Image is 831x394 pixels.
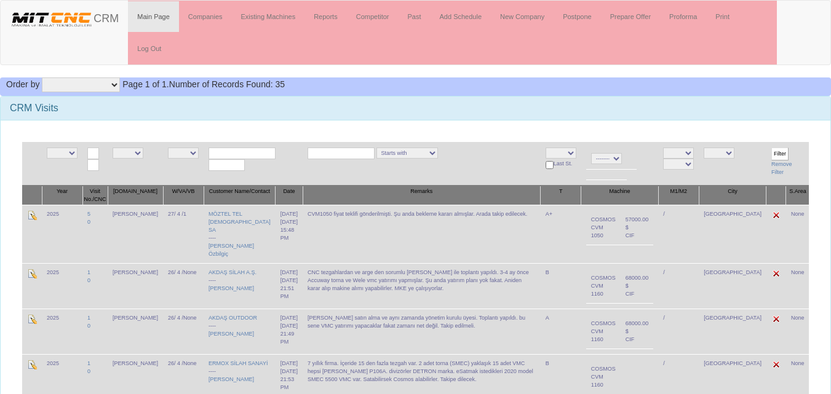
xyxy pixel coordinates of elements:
[27,314,37,324] img: Edit
[541,205,581,263] td: A+
[42,263,82,309] td: 2025
[209,285,254,291] a: [PERSON_NAME]
[276,186,303,205] th: Date
[163,186,204,205] th: W/VA/VB
[786,186,809,205] th: S.Area
[786,309,809,354] td: None
[128,33,170,64] a: Log Out
[786,263,809,309] td: None
[280,322,298,346] div: [DATE] 21:49 PM
[232,1,305,32] a: Existing Machines
[87,219,90,225] a: 0
[303,186,541,205] th: Remarks
[303,205,541,263] td: CVM1050 fiyat teklifi gönderilmişti. Şu anda bekleme kararı almışlar. Arada takip edilecek.
[87,211,90,217] a: 5
[771,314,781,324] img: Edit
[347,1,399,32] a: Competitor
[108,186,163,205] th: [DOMAIN_NAME]
[1,1,128,31] a: CRM
[42,186,82,205] th: Year
[276,263,303,309] td: [DATE]
[786,205,809,263] td: None
[554,1,600,32] a: Postpone
[87,315,90,321] a: 1
[128,1,179,32] a: Main Page
[27,360,37,369] img: Edit
[163,263,204,309] td: 26/ 4 /None
[209,315,257,321] a: AKDAŞ OUTDOOR
[209,360,268,366] a: ERMOX SİLAH SANAYİ
[27,269,37,278] img: Edit
[541,309,581,354] td: A
[586,210,621,245] td: COSMOS CVM 1050
[209,331,254,337] a: [PERSON_NAME]
[699,263,766,309] td: [GEOGRAPHIC_DATA]
[658,263,699,309] td: /
[42,205,82,263] td: 2025
[280,368,298,392] div: [DATE] 21:53 PM
[276,205,303,263] td: [DATE]
[204,186,276,205] th: Customer Name/Contact
[660,1,706,32] a: Proforma
[10,10,93,28] img: header.png
[303,263,541,309] td: CNC tezgahlardan ve arge den sorumlu [PERSON_NAME] ile toplantı yapıldı. 3-4 ay önce Accuway torn...
[699,205,766,263] td: [GEOGRAPHIC_DATA]
[27,210,37,220] img: Edit
[122,79,285,89] span: Number of Records Found: 35
[10,103,821,114] h3: CRM Visits
[163,205,204,263] td: 27/ 4 /1
[304,1,347,32] a: Reports
[658,186,699,205] th: M1/M2
[771,210,781,220] img: Edit
[621,314,654,349] td: 68000.00 $ CIF
[87,360,90,366] a: 1
[42,309,82,354] td: 2025
[581,186,659,205] th: Machine
[541,186,581,205] th: T
[122,79,169,89] span: Page 1 of 1.
[163,309,204,354] td: 26/ 4 /None
[541,263,581,309] td: B
[586,360,621,394] td: COSMOS CVM 1160
[209,269,256,275] a: AKDAŞ SİLAH A.Ş.
[586,314,621,349] td: COSMOS CVM 1160
[431,1,491,32] a: Add Schedule
[280,277,298,301] div: [DATE] 21:51 PM
[658,205,699,263] td: /
[108,263,163,309] td: [PERSON_NAME]
[699,186,766,205] th: City
[699,309,766,354] td: [GEOGRAPHIC_DATA]
[398,1,430,32] a: Past
[586,269,621,303] td: COSMOS CVM 1160
[204,263,276,309] td: ----
[209,243,254,257] a: [PERSON_NAME] Özbilgiç
[706,1,739,32] a: Print
[771,269,781,278] img: Edit
[204,309,276,354] td: ----
[771,148,789,160] input: Filter
[280,218,298,242] div: [DATE] 15:48 PM
[771,360,781,369] img: Edit
[601,1,660,32] a: Prepare Offer
[541,142,581,186] td: Last St.
[621,269,654,303] td: 68000.00 $ CIF
[108,205,163,263] td: [PERSON_NAME]
[87,368,90,374] a: 0
[108,309,163,354] td: [PERSON_NAME]
[491,1,554,32] a: New Company
[87,277,90,283] a: 0
[179,1,232,32] a: Companies
[209,211,271,233] a: MÖZTEL TEL [DEMOGRAPHIC_DATA] SA
[303,309,541,354] td: [PERSON_NAME] satın alma ve aynı zamanda yönetim kurulu üyesi. Toplantı yapıldı. bu sene VMC yatı...
[204,205,276,263] td: ----
[209,376,254,382] a: [PERSON_NAME]
[87,323,90,329] a: 0
[658,309,699,354] td: /
[82,186,108,205] th: Visit No./CNC
[276,309,303,354] td: [DATE]
[87,269,90,275] a: 1
[621,210,654,245] td: 57000.00 $ CIF
[771,161,792,175] a: Remove Filter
